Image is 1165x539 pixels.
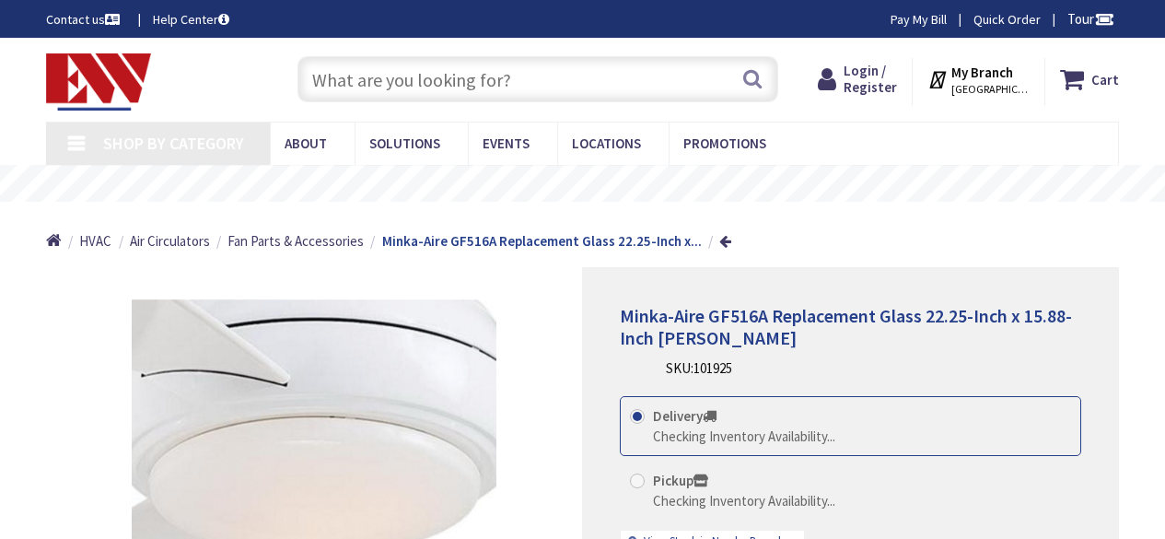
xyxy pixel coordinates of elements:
span: Locations [572,135,641,152]
span: 101925 [693,359,732,377]
a: Quick Order [973,10,1041,29]
a: Login / Register [818,63,897,96]
span: Shop By Category [103,133,244,154]
rs-layer: Free Same Day Pickup at 19 Locations [414,174,751,194]
strong: Pickup [653,472,708,489]
span: Tour [1067,10,1114,28]
strong: My Branch [951,64,1013,81]
a: Help Center [153,10,229,29]
div: Checking Inventory Availability... [653,427,835,446]
span: Events [483,135,530,152]
strong: Cart [1091,63,1119,96]
span: Promotions [683,135,766,152]
span: Solutions [369,135,440,152]
a: HVAC [79,231,111,251]
span: Minka-Aire GF516A Replacement Glass 22.25-Inch x 15.88-Inch [PERSON_NAME] [620,304,1072,349]
input: What are you looking for? [297,56,778,102]
strong: Minka-Aire GF516A Replacement Glass 22.25-Inch x... [382,232,702,250]
a: Air Circulators [130,231,210,251]
div: SKU: [666,358,732,378]
a: Pay My Bill [891,10,947,29]
span: HVAC [79,232,111,250]
a: Cart [1060,63,1119,96]
div: Checking Inventory Availability... [653,491,835,510]
a: Fan Parts & Accessories [227,231,364,251]
span: Air Circulators [130,232,210,250]
span: [GEOGRAPHIC_DATA], [GEOGRAPHIC_DATA] [951,82,1030,97]
img: Electrical Wholesalers, Inc. [46,53,151,111]
div: My Branch [GEOGRAPHIC_DATA], [GEOGRAPHIC_DATA] [927,63,1030,96]
span: Fan Parts & Accessories [227,232,364,250]
strong: Delivery [653,407,716,425]
span: Login / Register [844,62,897,96]
a: Contact us [46,10,123,29]
span: About [285,135,327,152]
